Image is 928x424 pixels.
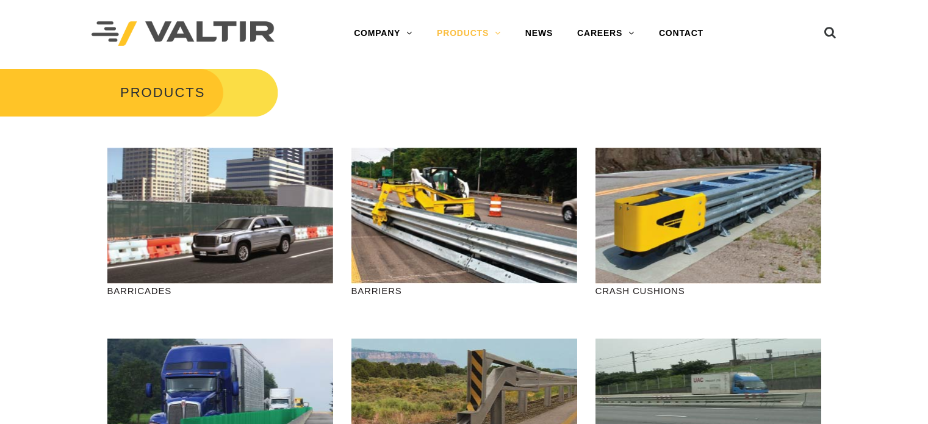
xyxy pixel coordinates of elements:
a: COMPANY [342,21,425,46]
p: BARRIERS [351,284,577,298]
p: BARRICADES [107,284,333,298]
a: CAREERS [565,21,647,46]
a: NEWS [513,21,565,46]
a: CONTACT [647,21,716,46]
p: CRASH CUSHIONS [595,284,821,298]
img: Valtir [92,21,275,46]
a: PRODUCTS [425,21,513,46]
